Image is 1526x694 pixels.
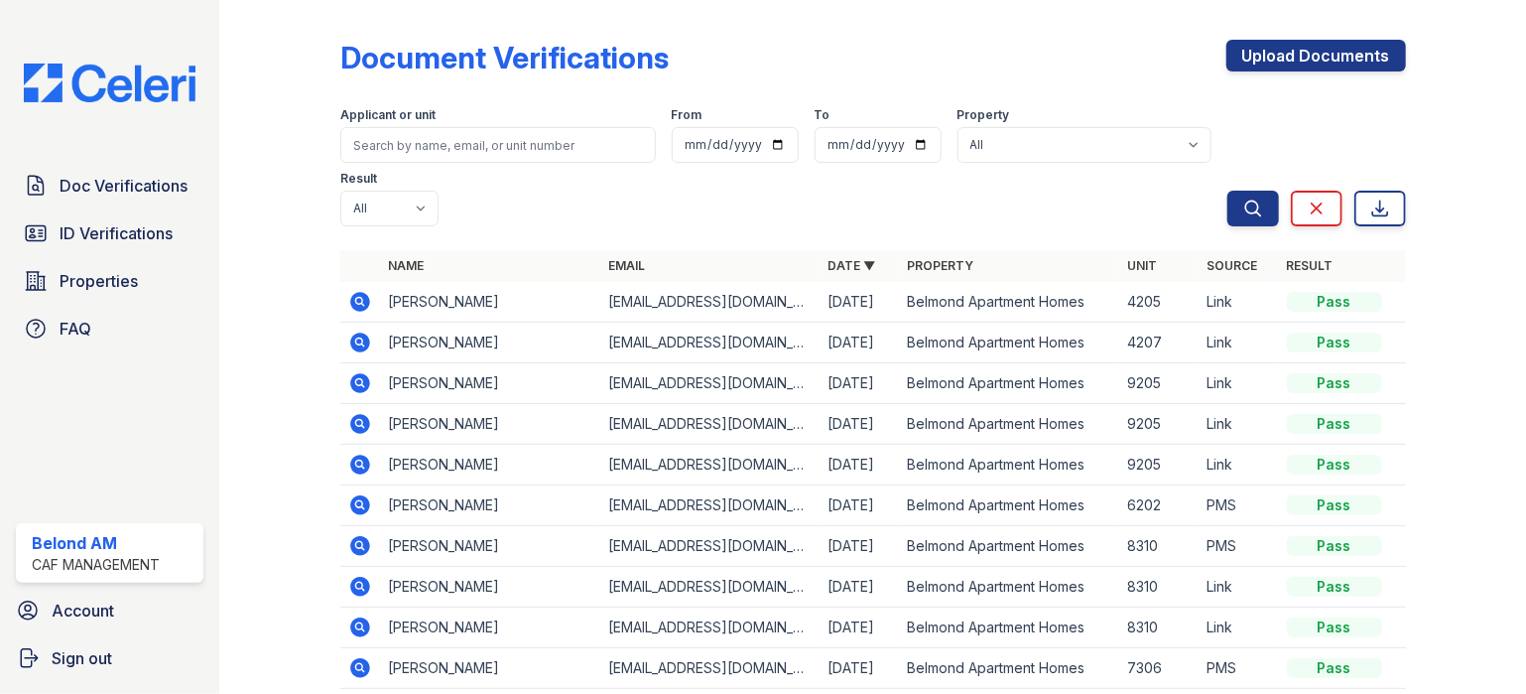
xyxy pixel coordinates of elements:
[380,608,600,648] td: [PERSON_NAME]
[600,567,821,608] td: [EMAIL_ADDRESS][DOMAIN_NAME]
[821,323,900,363] td: [DATE]
[608,258,645,273] a: Email
[600,404,821,445] td: [EMAIL_ADDRESS][DOMAIN_NAME]
[600,445,821,486] td: [EMAIL_ADDRESS][DOMAIN_NAME]
[1287,495,1382,515] div: Pass
[1287,292,1382,312] div: Pass
[380,526,600,567] td: [PERSON_NAME]
[380,648,600,689] td: [PERSON_NAME]
[1287,455,1382,475] div: Pass
[8,591,211,630] a: Account
[900,486,1120,526] td: Belmond Apartment Homes
[1200,282,1279,323] td: Link
[1120,486,1200,526] td: 6202
[1128,258,1158,273] a: Unit
[1120,404,1200,445] td: 9205
[1200,486,1279,526] td: PMS
[340,40,669,75] div: Document Verifications
[1120,323,1200,363] td: 4207
[1200,648,1279,689] td: PMS
[1200,404,1279,445] td: Link
[600,363,821,404] td: [EMAIL_ADDRESS][DOMAIN_NAME]
[900,404,1120,445] td: Belmond Apartment Homes
[1120,282,1200,323] td: 4205
[16,261,203,301] a: Properties
[1120,608,1200,648] td: 8310
[821,404,900,445] td: [DATE]
[1287,536,1382,556] div: Pass
[32,531,160,555] div: Belond AM
[900,648,1120,689] td: Belmond Apartment Homes
[821,567,900,608] td: [DATE]
[1200,526,1279,567] td: PMS
[821,608,900,648] td: [DATE]
[1120,526,1200,567] td: 8310
[1200,363,1279,404] td: Link
[380,323,600,363] td: [PERSON_NAME]
[815,107,830,123] label: To
[821,445,900,486] td: [DATE]
[957,107,1010,123] label: Property
[600,486,821,526] td: [EMAIL_ADDRESS][DOMAIN_NAME]
[1208,258,1258,273] a: Source
[1287,258,1334,273] a: Result
[900,526,1120,567] td: Belmond Apartment Homes
[672,107,702,123] label: From
[380,363,600,404] td: [PERSON_NAME]
[1200,323,1279,363] td: Link
[600,608,821,648] td: [EMAIL_ADDRESS][DOMAIN_NAME]
[821,363,900,404] td: [DATE]
[600,648,821,689] td: [EMAIL_ADDRESS][DOMAIN_NAME]
[1120,445,1200,486] td: 9205
[1120,648,1200,689] td: 7306
[340,127,656,163] input: Search by name, email, or unit number
[1200,445,1279,486] td: Link
[380,486,600,526] td: [PERSON_NAME]
[900,608,1120,648] td: Belmond Apartment Homes
[380,445,600,486] td: [PERSON_NAME]
[60,174,188,198] span: Doc Verifications
[388,258,424,273] a: Name
[52,646,112,670] span: Sign out
[600,282,821,323] td: [EMAIL_ADDRESS][DOMAIN_NAME]
[1287,618,1382,637] div: Pass
[60,221,173,245] span: ID Verifications
[821,648,900,689] td: [DATE]
[8,638,211,678] a: Sign out
[16,309,203,348] a: FAQ
[1287,333,1382,352] div: Pass
[1226,40,1406,71] a: Upload Documents
[900,323,1120,363] td: Belmond Apartment Homes
[1120,567,1200,608] td: 8310
[1287,414,1382,434] div: Pass
[60,269,138,293] span: Properties
[1287,658,1382,678] div: Pass
[340,171,377,187] label: Result
[908,258,974,273] a: Property
[16,213,203,253] a: ID Verifications
[340,107,436,123] label: Applicant or unit
[828,258,876,273] a: Date ▼
[900,445,1120,486] td: Belmond Apartment Homes
[16,166,203,206] a: Doc Verifications
[900,567,1120,608] td: Belmond Apartment Homes
[380,567,600,608] td: [PERSON_NAME]
[60,317,91,341] span: FAQ
[821,486,900,526] td: [DATE]
[380,282,600,323] td: [PERSON_NAME]
[52,599,114,623] span: Account
[32,555,160,575] div: CAF Management
[600,526,821,567] td: [EMAIL_ADDRESS][DOMAIN_NAME]
[900,282,1120,323] td: Belmond Apartment Homes
[821,526,900,567] td: [DATE]
[821,282,900,323] td: [DATE]
[1287,577,1382,597] div: Pass
[1200,608,1279,648] td: Link
[600,323,821,363] td: [EMAIL_ADDRESS][DOMAIN_NAME]
[380,404,600,445] td: [PERSON_NAME]
[1120,363,1200,404] td: 9205
[900,363,1120,404] td: Belmond Apartment Homes
[1200,567,1279,608] td: Link
[8,64,211,102] img: CE_Logo_Blue-a8612792a0a2168367f1c8372b55b34899dd931a85d93a1a3d3e32e68fde9ad4.png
